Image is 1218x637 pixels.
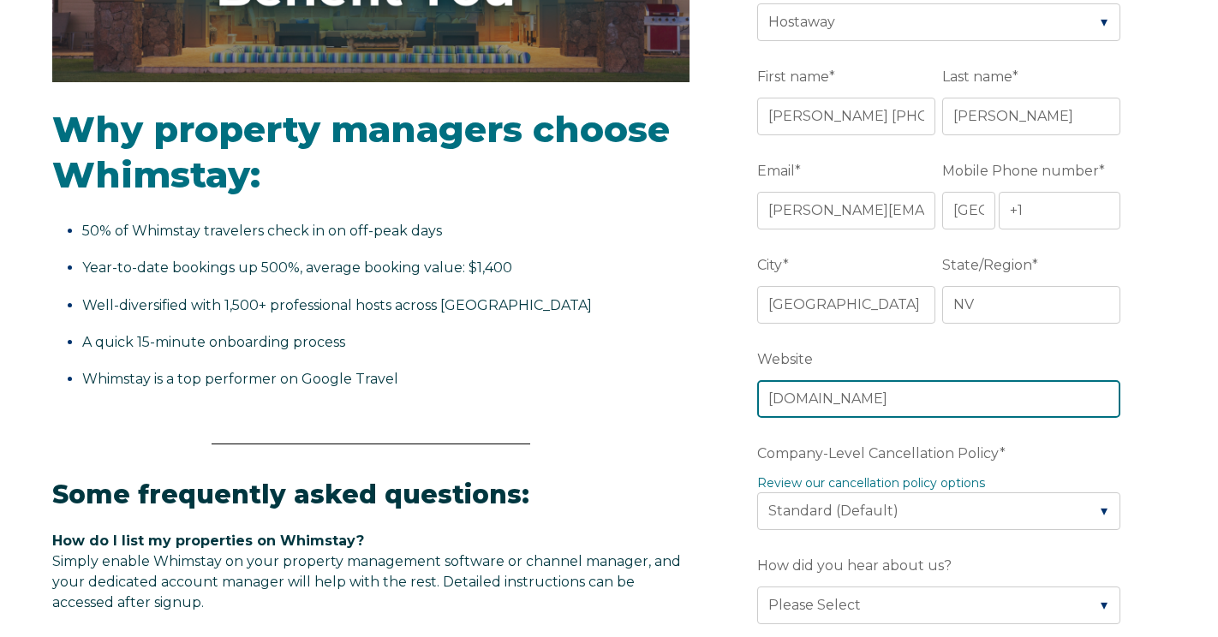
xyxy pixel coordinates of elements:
span: How do I list my properties on Whimstay? [52,533,364,549]
span: Mobile Phone number [942,158,1099,184]
span: Why property managers choose Whimstay: [52,107,670,197]
span: City [757,252,783,278]
span: Whimstay is a top performer on Google Travel [82,371,398,387]
span: First name [757,63,829,90]
span: Year-to-date bookings up 500%, average booking value: $1,400 [82,259,512,276]
span: Simply enable Whimstay on your property management software or channel manager, and your dedicate... [52,553,681,610]
span: How did you hear about us? [757,552,952,579]
span: Email [757,158,795,184]
span: 50% of Whimstay travelers check in on off-peak days [82,223,442,239]
span: Well-diversified with 1,500+ professional hosts across [GEOGRAPHIC_DATA] [82,297,592,313]
span: State/Region [942,252,1032,278]
span: Some frequently asked questions: [52,479,529,510]
span: Website [757,346,813,372]
span: Company-Level Cancellation Policy [757,440,1000,467]
span: Last name [942,63,1012,90]
a: Review our cancellation policy options [757,475,985,491]
span: A quick 15-minute onboarding process [82,334,345,350]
